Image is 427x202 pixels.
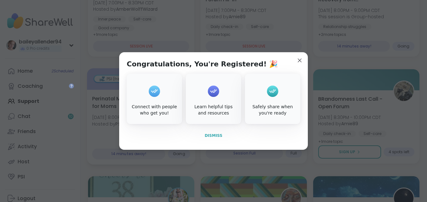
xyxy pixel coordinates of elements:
[69,83,74,88] iframe: Spotlight
[205,133,222,138] span: Dismiss
[127,60,278,69] h1: Congratulations, You're Registered! 🎉
[128,104,181,116] div: Connect with people who get you!
[187,104,240,116] div: Learn helpful tips and resources
[246,104,299,116] div: Safely share when you're ready
[127,129,300,142] button: Dismiss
